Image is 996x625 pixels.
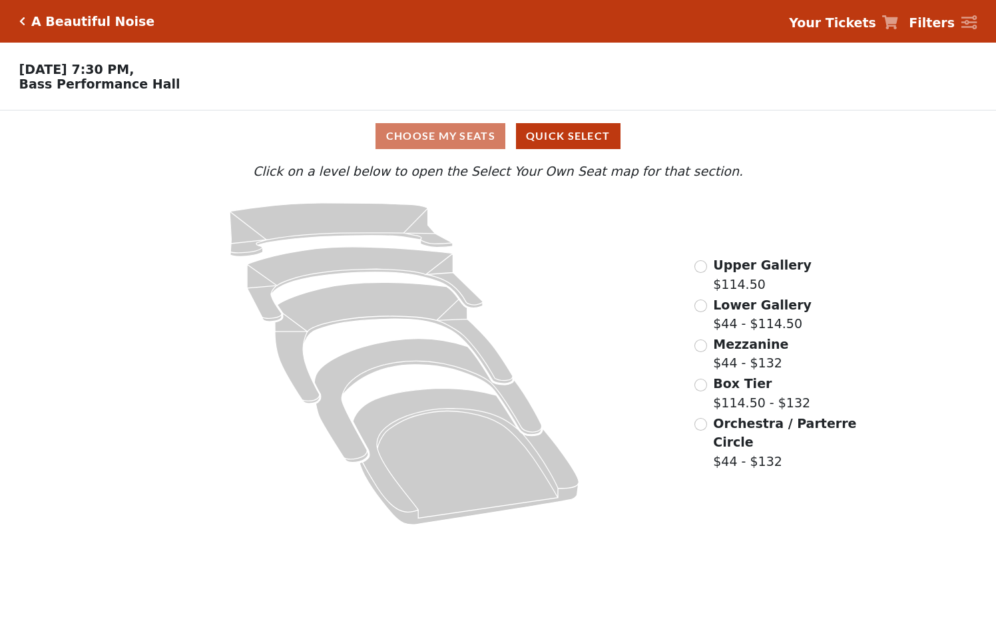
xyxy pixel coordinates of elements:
path: Upper Gallery - Seats Available: 275 [230,203,453,256]
path: Orchestra / Parterre Circle - Seats Available: 14 [354,389,580,525]
label: $114.50 - $132 [713,374,810,412]
span: Upper Gallery [713,258,812,272]
a: Your Tickets [789,13,898,33]
label: $44 - $132 [713,414,858,471]
strong: Filters [909,15,955,30]
h5: A Beautiful Noise [31,14,154,29]
path: Mezzanine - Seats Available: 26 [275,283,513,404]
label: $44 - $132 [713,335,788,373]
label: $114.50 [713,256,812,294]
a: Filters [909,13,977,33]
strong: Your Tickets [789,15,876,30]
span: Box Tier [713,376,772,391]
path: Lower Gallery - Seats Available: 43 [247,247,483,321]
path: Box Tier - Seats Available: 14 [315,339,543,463]
span: Orchestra / Parterre Circle [713,416,856,450]
a: Click here to go back to filters [19,17,25,26]
button: Quick Select [516,123,621,149]
label: $44 - $114.50 [713,296,812,333]
span: Lower Gallery [713,298,812,312]
p: Click on a level below to open the Select Your Own Seat map for that section. [134,162,862,181]
span: Mezzanine [713,337,788,351]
